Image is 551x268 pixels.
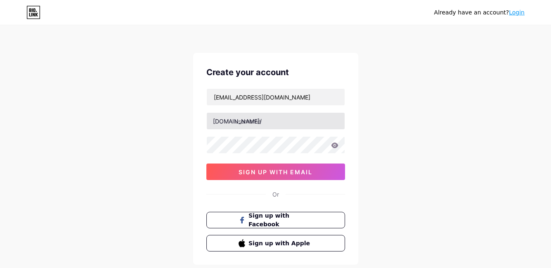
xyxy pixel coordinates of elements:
button: Sign up with Facebook [206,212,345,228]
button: sign up with email [206,164,345,180]
div: [DOMAIN_NAME]/ [213,117,262,126]
span: sign up with email [239,168,312,176]
div: Create your account [206,66,345,78]
input: username [207,113,345,129]
input: Email [207,89,345,105]
div: Or [272,190,279,199]
button: Sign up with Apple [206,235,345,251]
div: Already have an account? [434,8,525,17]
a: Login [509,9,525,16]
span: Sign up with Apple [248,239,312,248]
span: Sign up with Facebook [248,211,312,229]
